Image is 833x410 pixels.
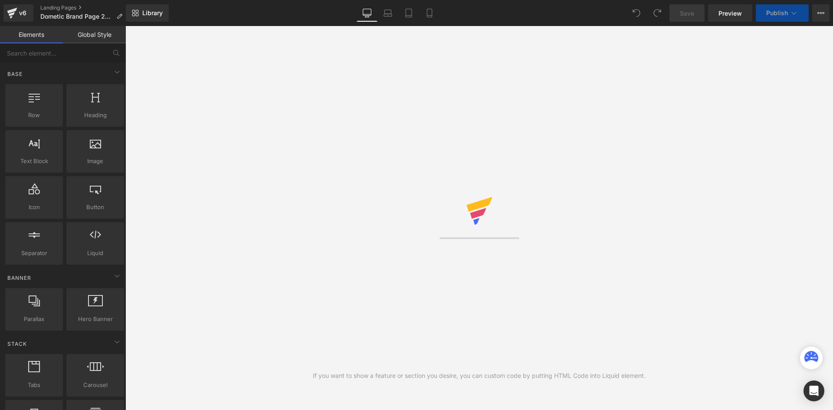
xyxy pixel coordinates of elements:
button: Undo [628,4,645,22]
span: Hero Banner [69,315,121,324]
span: Image [69,157,121,166]
span: Heading [69,111,121,120]
span: Publish [766,10,788,16]
span: Dometic Brand Page 2025 [40,13,113,20]
span: Button [69,203,121,212]
div: Open Intercom Messenger [803,380,824,401]
a: Global Style [63,26,126,43]
div: If you want to show a feature or section you desire, you can custom code by putting HTML Code int... [313,371,646,380]
span: Liquid [69,249,121,258]
span: Preview [718,9,742,18]
a: Tablet [398,4,419,22]
button: Redo [649,4,666,22]
span: Row [8,111,60,120]
a: New Library [126,4,169,22]
a: Laptop [377,4,398,22]
span: Tabs [8,380,60,390]
span: Carousel [69,380,121,390]
span: Save [680,9,694,18]
span: Library [142,9,163,17]
div: v6 [17,7,28,19]
span: Parallax [8,315,60,324]
button: Publish [756,4,809,22]
button: More [812,4,830,22]
a: v6 [3,4,33,22]
span: Banner [7,274,32,282]
span: Icon [8,203,60,212]
a: Mobile [419,4,440,22]
span: Base [7,70,23,78]
a: Preview [708,4,752,22]
a: Landing Pages [40,4,129,11]
span: Text Block [8,157,60,166]
a: Desktop [357,4,377,22]
span: Separator [8,249,60,258]
span: Stack [7,340,28,348]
